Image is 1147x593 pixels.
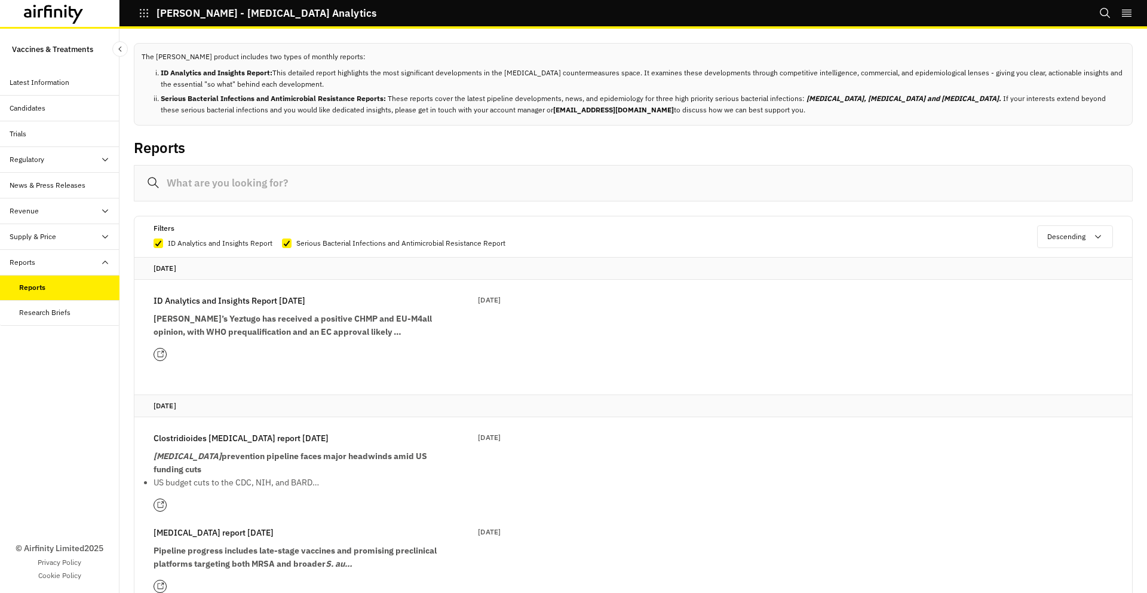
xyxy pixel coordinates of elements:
li: This detailed report highlights the most significant developments in the [MEDICAL_DATA] counterme... [161,67,1125,90]
div: The [PERSON_NAME] product includes two types of monthly reports: [134,43,1133,126]
em: S. au… [326,558,352,569]
p: Filters [154,222,174,235]
button: [PERSON_NAME] - [MEDICAL_DATA] Analytics [139,3,376,23]
em: [MEDICAL_DATA] [154,451,222,461]
a: Cookie Policy [38,570,81,581]
p: [DATE] [478,432,501,444]
p: ID Analytics and Insights Report [168,237,272,249]
p: Clostridioides [MEDICAL_DATA] report [DATE] [154,432,329,445]
p: © Airfinity Limited 2025 [16,542,103,555]
p: Vaccines & Treatments [12,38,93,60]
b: [MEDICAL_DATA], [MEDICAL_DATA] and [MEDICAL_DATA]. [806,94,1001,103]
div: Regulatory [10,154,44,165]
button: Search [1099,3,1111,23]
p: ID Analytics and Insights Report [DATE] [154,294,305,307]
b: Serious Bacterial Infections and Antimicrobial Resistance Reports: [161,94,388,103]
p: [DATE] [154,262,1113,274]
p: Serious Bacterial Infections and Antimicrobial Resistance Report [296,237,505,249]
div: Reports [19,282,45,293]
div: Supply & Price [10,231,56,242]
p: US budget cuts to the CDC, NIH, and BARD… [154,476,440,489]
input: What are you looking for? [134,165,1133,201]
b: [EMAIL_ADDRESS][DOMAIN_NAME] [553,105,674,114]
button: Close Sidebar [112,41,128,57]
div: Candidates [10,103,45,114]
strong: prevention pipeline faces major headwinds amid US funding cuts [154,451,427,475]
a: Privacy Policy [38,557,81,568]
p: [PERSON_NAME] - [MEDICAL_DATA] Analytics [157,8,376,19]
p: [MEDICAL_DATA] report [DATE] [154,526,274,539]
strong: [PERSON_NAME]’s Yeztugo has received a positive CHMP and EU-M4all opinion, with WHO prequalificat... [154,313,432,337]
p: [DATE] [478,294,501,306]
div: Latest Information [10,77,69,88]
div: News & Press Releases [10,180,85,191]
div: Research Briefs [19,307,70,318]
h2: Reports [134,139,185,157]
b: ID Analytics and Insights Report: [161,68,272,77]
p: [DATE] [154,400,1113,412]
strong: Pipeline progress includes late-stage vaccines and promising preclinical platforms targeting both... [154,545,437,569]
p: [DATE] [478,526,501,538]
button: Descending [1037,225,1113,248]
div: Trials [10,129,26,139]
div: Revenue [10,206,39,216]
li: These reports cover the latest pipeline developments, news, and epidemiology for three high prior... [161,93,1125,115]
div: Reports [10,257,35,268]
